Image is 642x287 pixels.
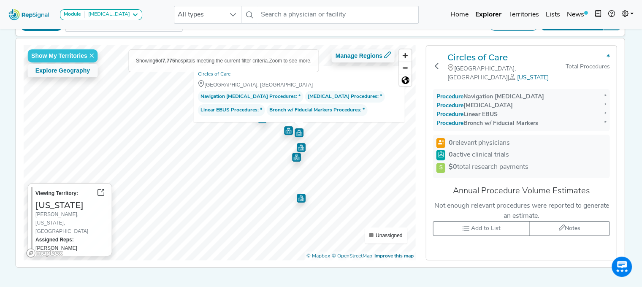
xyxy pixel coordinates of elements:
b: 6 [155,58,158,64]
a: Lists [542,6,563,23]
div: [GEOGRAPHIC_DATA], [GEOGRAPHIC_DATA] [447,64,566,82]
strong: 0 [449,140,453,146]
span: Add to List [471,224,501,233]
button: Add to List [433,221,530,236]
strong: $0 [449,164,457,171]
a: Circles of Care [198,70,230,79]
a: News [563,6,591,23]
button: Explore Geography [27,64,98,77]
div: [PERSON_NAME] [35,236,108,252]
span: Reset zoom [399,74,412,86]
strong: Assigned Reps: [35,237,74,243]
canvas: Map [23,45,420,265]
div: Annual Procedure Volume Estimates [433,185,610,198]
div: Map marker [294,127,303,137]
strong: Module [64,12,81,17]
div: toolbar [433,221,610,236]
div: Map marker [296,142,306,152]
a: OpenStreetMap [332,254,372,259]
div: Map marker [297,194,306,203]
span: total research payments [449,164,528,171]
span: All types [174,6,225,23]
div: Total Procedures [566,62,610,71]
a: Circles of Care [447,52,566,62]
div: Not enough relevant procedures were reported to generate an estimate. [433,201,610,221]
span: Procedure [445,103,463,109]
div: Map marker [257,114,267,123]
span: Notes [565,225,580,232]
span: Procedure [445,94,463,100]
div: [PERSON_NAME], [US_STATE], [GEOGRAPHIC_DATA] [35,210,108,236]
b: 7,775 [163,58,175,64]
button: Zoom out [399,62,412,74]
button: Module[MEDICAL_DATA] [60,9,142,20]
span: Unassigned [376,233,402,238]
h3: [US_STATE] [35,200,108,210]
div: [GEOGRAPHIC_DATA], [GEOGRAPHIC_DATA] [198,80,400,89]
input: Search a physician or facility [257,6,419,24]
span: Navigation [MEDICAL_DATA] Procedures [200,92,295,101]
span: Bronch w/ Fiducial Markers Procedures [269,106,360,114]
button: Intel Book [591,6,605,23]
button: Manage Regions [332,49,395,62]
span: | [508,75,517,81]
a: Explorer [472,6,505,23]
span: [MEDICAL_DATA] Procedures [307,92,377,101]
div: Linear EBUS [436,110,498,119]
button: Zoom in [399,49,412,62]
div: Map marker [284,126,293,135]
a: Mapbox [306,254,330,259]
button: Show My Territories [27,49,98,62]
button: Reset bearing to north [399,74,412,86]
span: Procedure [445,120,463,127]
span: relevant physicians [449,138,510,148]
button: Go to territory page [94,187,108,200]
div: Navigation [MEDICAL_DATA] [436,92,544,101]
a: Map feedback [374,254,414,259]
div: [MEDICAL_DATA] [436,101,513,110]
span: Linear EBUS Procedures [200,106,257,114]
div: [MEDICAL_DATA] [85,11,130,18]
div: Bronch w/ Fiducial Markers [436,119,538,128]
a: Mapbox logo [26,248,63,258]
a: [US_STATE] [517,75,549,81]
label: Viewing Territory: [35,189,78,198]
a: Territories [505,6,542,23]
span: active clinical trials [449,150,509,160]
span: Zoom to see more. [269,58,312,64]
span: Procedure [445,111,463,118]
a: Home [447,6,472,23]
strong: 0 [449,152,453,158]
span: Showing of hospitals meeting the current filter criteria. [136,58,269,64]
button: Notes [529,221,609,236]
div: Map marker [292,153,301,162]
